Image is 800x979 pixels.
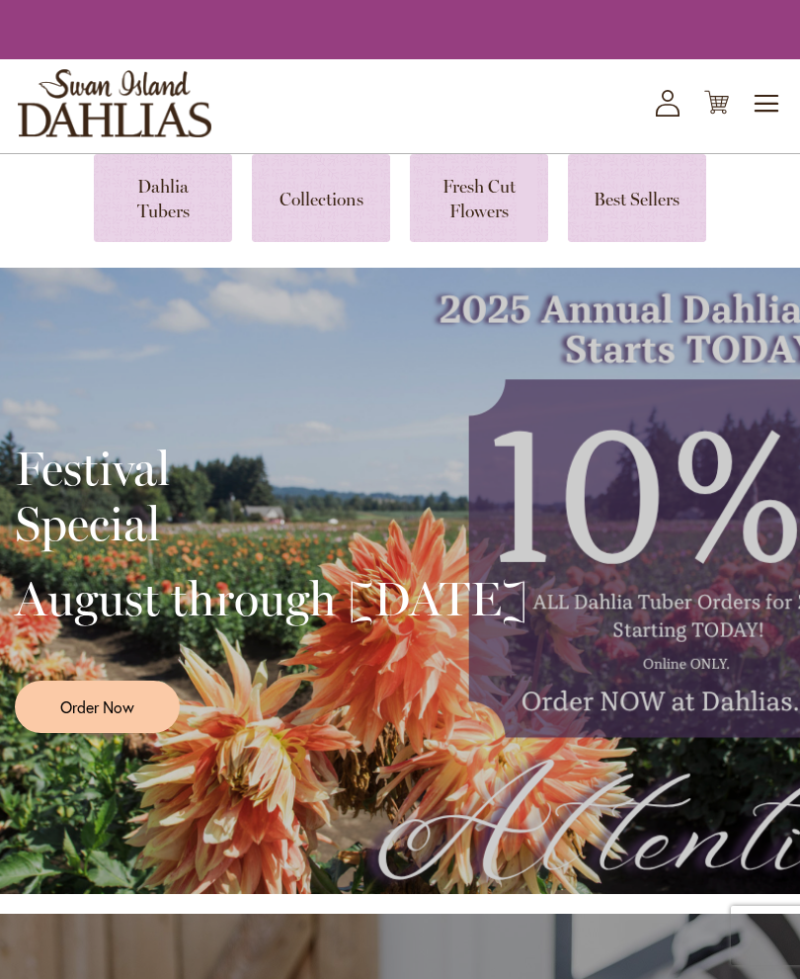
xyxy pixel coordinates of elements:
[18,69,211,137] a: store logo
[15,681,180,733] a: Order Now
[15,571,527,626] h2: August through [DATE]
[15,441,527,551] h2: Festival Special
[60,695,134,718] span: Order Now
